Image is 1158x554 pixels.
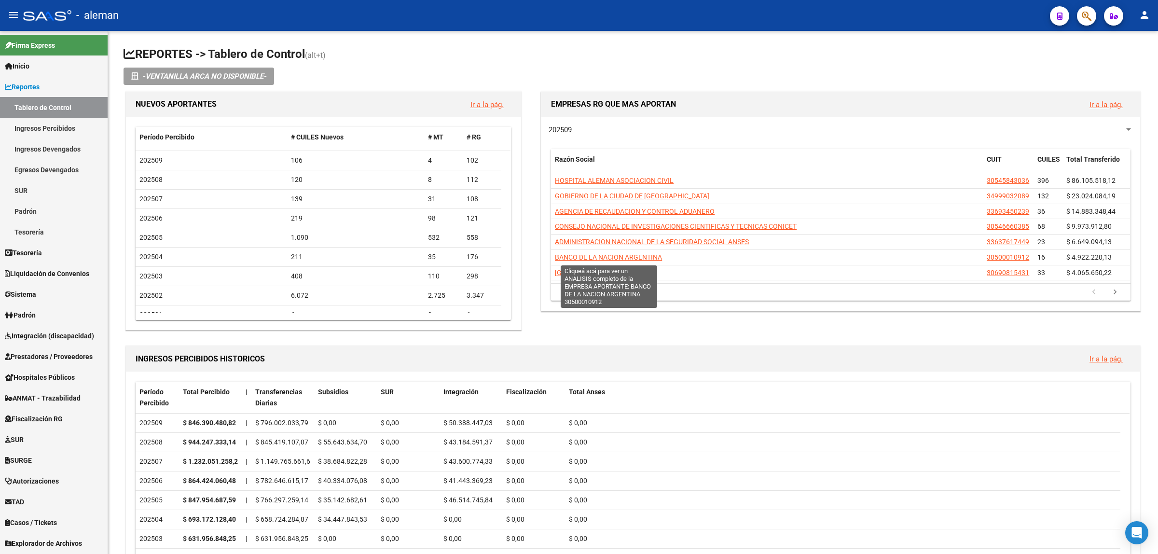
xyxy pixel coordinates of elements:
[318,535,336,542] span: $ 0,00
[1037,208,1045,215] span: 36
[5,82,40,92] span: Reportes
[555,177,674,184] span: HOSPITAL ALEMAN ASOCIACION CIVIL
[291,213,420,224] div: 219
[255,388,302,407] span: Transferencias Diarias
[291,174,420,185] div: 120
[291,290,420,301] div: 6.072
[139,437,175,448] div: 202508
[318,419,336,427] span: $ 0,00
[318,515,367,523] span: $ 34.447.843,53
[136,354,265,363] span: INGRESOS PERCIBIDOS HISTORICOS
[246,388,248,396] span: |
[1139,9,1150,21] mat-icon: person
[183,457,242,465] strong: $ 1.232.051.258,29
[467,194,497,205] div: 108
[555,253,662,261] span: BANCO DE LA NACION ARGENTINA
[139,214,163,222] span: 202506
[5,61,29,71] span: Inicio
[428,174,459,185] div: 8
[506,496,524,504] span: $ 0,00
[1066,155,1120,163] span: Total Transferido
[139,311,163,319] span: 202501
[569,535,587,542] span: $ 0,00
[1089,355,1123,363] a: Ir a la pág.
[183,388,230,396] span: Total Percibido
[255,535,308,542] span: $ 631.956.848,25
[139,176,163,183] span: 202508
[183,477,236,485] strong: $ 864.424.060,48
[136,99,217,109] span: NUEVOS APORTANTES
[246,477,247,485] span: |
[5,414,63,424] span: Fiscalización RG
[5,40,55,51] span: Firma Express
[242,382,251,414] datatable-header-cell: |
[467,232,497,243] div: 558
[381,535,399,542] span: $ 0,00
[318,388,348,396] span: Subsidios
[506,515,524,523] span: $ 0,00
[569,388,605,396] span: Total Anses
[5,434,24,445] span: SUR
[506,535,524,542] span: $ 0,00
[502,382,565,414] datatable-header-cell: Fiscalización
[428,133,443,141] span: # MT
[291,194,420,205] div: 139
[139,495,175,506] div: 202505
[463,127,501,148] datatable-header-cell: # RG
[467,213,497,224] div: 121
[1037,253,1045,261] span: 16
[183,535,236,542] strong: $ 631.956.848,25
[569,457,587,465] span: $ 0,00
[179,382,242,414] datatable-header-cell: Total Percibido
[246,419,247,427] span: |
[1085,287,1103,298] a: go to previous page
[255,438,308,446] span: $ 845.419.107,07
[987,269,1029,277] span: 30690815431
[428,290,459,301] div: 2.725
[255,515,308,523] span: $ 658.724.284,87
[428,271,459,282] div: 110
[183,515,236,523] strong: $ 693.172.128,40
[443,535,462,542] span: $ 0,00
[5,310,36,320] span: Padrón
[377,382,440,414] datatable-header-cell: SUR
[1066,208,1116,215] span: $ 14.883.348,44
[5,538,82,549] span: Explorador de Archivos
[1034,149,1062,181] datatable-header-cell: CUILES
[139,417,175,429] div: 202509
[139,133,194,141] span: Período Percibido
[565,382,1120,414] datatable-header-cell: Total Anses
[139,456,175,467] div: 202507
[551,149,983,181] datatable-header-cell: Razón Social
[5,372,75,383] span: Hospitales Públicos
[463,96,511,113] button: Ir a la pág.
[555,192,709,200] span: GOBIERNO DE LA CIUDAD DE [GEOGRAPHIC_DATA]
[291,133,344,141] span: # CUILES Nuevos
[318,438,367,446] span: $ 55.643.634,70
[255,457,314,465] span: $ 1.149.765.661,68
[136,127,287,148] datatable-header-cell: Período Percibido
[428,251,459,263] div: 35
[5,393,81,403] span: ANMAT - Trazabilidad
[569,438,587,446] span: $ 0,00
[987,253,1029,261] span: 30500010912
[987,155,1002,163] span: CUIT
[183,496,236,504] strong: $ 847.954.687,59
[443,419,493,427] span: $ 50.388.447,03
[555,222,797,230] span: CONSEJO NACIONAL DE INVESTIGACIONES CIENTIFICAS Y TECNICAS CONICET
[5,289,36,300] span: Sistema
[428,213,459,224] div: 98
[139,272,163,280] span: 202503
[76,5,119,26] span: - aleman
[183,438,236,446] strong: $ 944.247.333,14
[549,125,572,134] span: 202509
[305,51,326,60] span: (alt+t)
[443,457,493,465] span: $ 43.600.774,33
[555,238,749,246] span: ADMINISTRACION NACIONAL DE LA SEGURIDAD SOCIAL ANSES
[1037,269,1045,277] span: 33
[506,477,524,485] span: $ 0,00
[506,419,524,427] span: $ 0,00
[8,9,19,21] mat-icon: menu
[5,497,24,507] span: TAD
[1066,192,1116,200] span: $ 23.024.084,19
